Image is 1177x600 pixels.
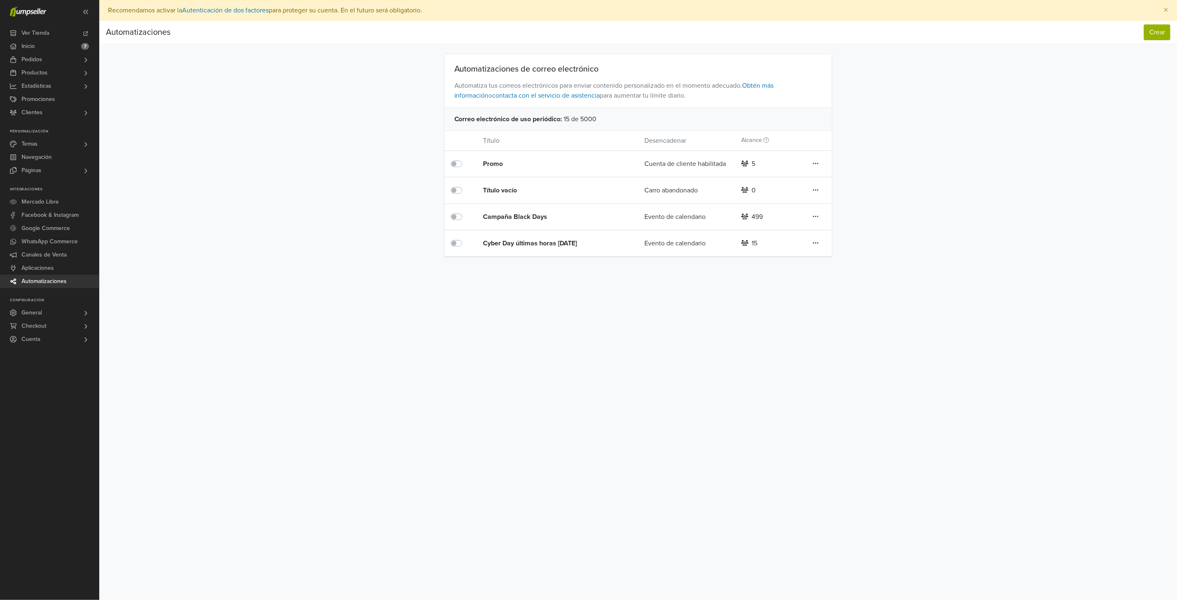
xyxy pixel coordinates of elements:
a: Autenticación de dos factores [182,6,269,14]
span: Clientes [22,106,43,119]
p: Configuración [10,298,99,303]
button: Crear [1144,24,1170,40]
span: Ver Tienda [22,26,49,40]
span: Canales de Venta [22,248,67,262]
div: 499 [752,212,763,222]
a: contacta con el servicio de asistencia [492,91,600,100]
span: Temas [22,137,38,151]
span: Estadísticas [22,79,51,93]
span: × [1163,4,1168,16]
span: Mercado Libre [22,195,59,209]
div: Cuenta de cliente habilitada [638,159,735,169]
div: Automatizaciones [106,24,171,41]
div: 5 [752,159,756,169]
span: Checkout [22,319,46,333]
div: Evento de calendario [638,212,735,222]
p: Integraciones [10,187,99,192]
div: 0 [752,185,756,195]
span: Correo electrónico de uso periódico : [454,114,562,124]
div: Desencadenar [638,136,735,146]
button: Close [1155,0,1177,20]
div: 15 de 5000 [444,107,832,131]
span: Productos [22,66,48,79]
div: Promo [483,159,612,169]
div: Campaña Black Days [483,212,612,222]
label: Alcance [741,136,769,145]
span: Cuenta [22,333,40,346]
div: 15 [752,238,758,248]
span: General [22,306,42,319]
span: 7 [81,43,89,50]
span: Promociones [22,93,55,106]
span: Inicio [22,40,35,53]
div: Automatizaciones de correo electrónico [444,64,832,74]
div: Carro abandonado [638,185,735,195]
div: Título vacío [483,185,612,195]
div: Título [477,136,638,146]
span: Aplicaciones [22,262,54,275]
span: Automatiza tus correos electrónicos para enviar contenido personalizado en el momento adecuado. o... [444,74,832,107]
span: Automatizaciones [22,275,67,288]
p: Personalización [10,129,99,134]
span: Facebook & Instagram [22,209,79,222]
div: Cyber Day últimas horas [DATE] [483,238,612,248]
span: Pedidos [22,53,42,66]
span: WhatsApp Commerce [22,235,78,248]
span: Navegación [22,151,52,164]
span: Google Commerce [22,222,70,235]
div: Evento de calendario [638,238,735,248]
span: Páginas [22,164,41,177]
